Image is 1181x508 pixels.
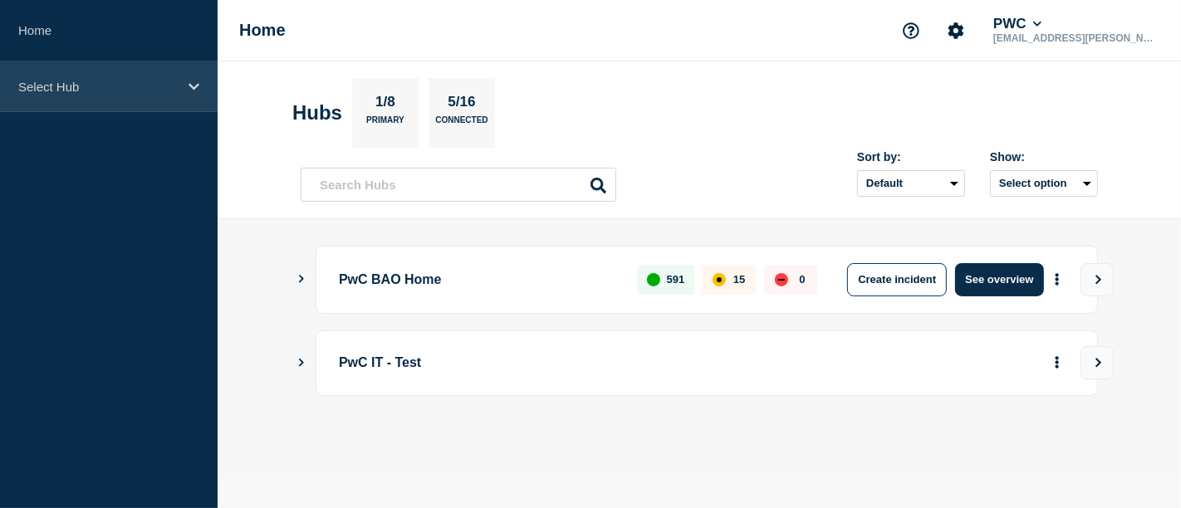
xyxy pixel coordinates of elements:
[990,16,1045,32] button: PWC
[18,80,178,94] p: Select Hub
[339,263,619,296] p: PwC BAO Home
[366,115,404,133] p: Primary
[990,170,1098,197] button: Select option
[1081,263,1114,296] button: View
[1081,346,1114,379] button: View
[239,21,286,40] h1: Home
[990,32,1163,44] p: [EMAIL_ADDRESS][PERSON_NAME][DOMAIN_NAME]
[857,170,965,197] select: Sort by
[339,348,798,379] p: PwC IT - Test
[938,13,973,48] button: Account settings
[857,150,965,164] div: Sort by:
[1046,348,1068,379] button: More actions
[847,263,947,296] button: Create incident
[713,273,726,286] div: affected
[297,357,306,369] button: Show Connected Hubs
[799,273,805,286] p: 0
[1046,264,1068,295] button: More actions
[775,273,788,286] div: down
[990,150,1098,164] div: Show:
[667,273,685,286] p: 591
[301,168,616,202] input: Search Hubs
[292,101,342,125] h2: Hubs
[297,273,306,286] button: Show Connected Hubs
[442,94,482,115] p: 5/16
[647,273,660,286] div: up
[894,13,929,48] button: Support
[733,273,745,286] p: 15
[955,263,1043,296] button: See overview
[435,115,488,133] p: Connected
[370,94,402,115] p: 1/8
